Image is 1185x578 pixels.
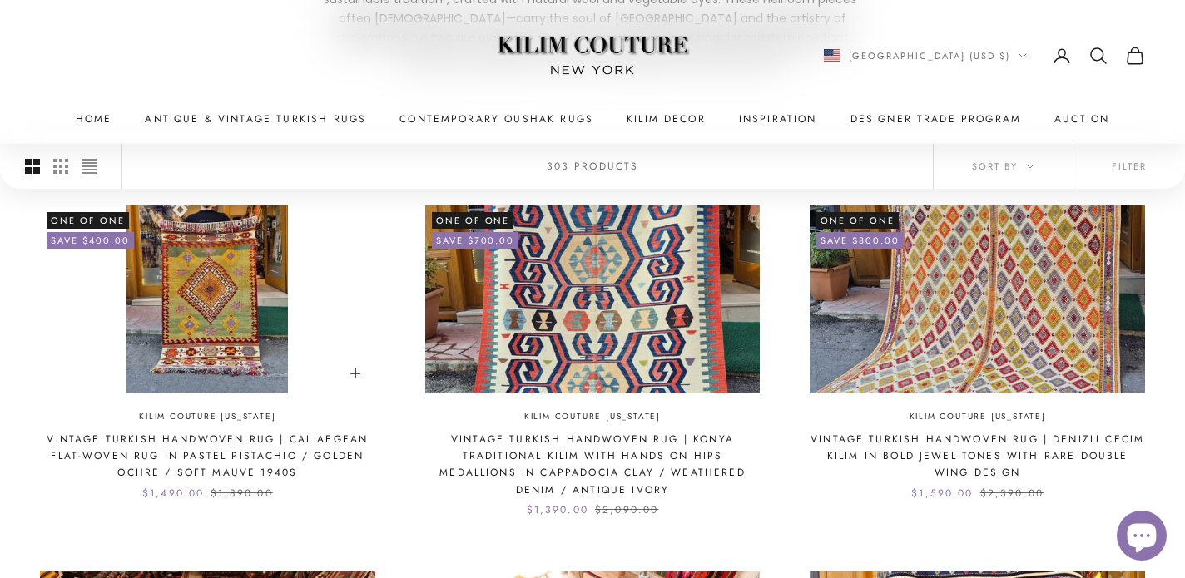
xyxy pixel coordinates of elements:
p: 303 products [547,157,639,174]
img: Vintage Turkish Aegean handwoven kilim in pastel pistachio, golden ochre, and soft mauve for luxu... [40,205,375,393]
button: Switch to larger product images [25,144,40,189]
a: Vintage Turkish Handwoven Rug | Cal Aegean Flat-Woven Rug in Pastel Pistachio / Golden Ochre / So... [40,431,375,482]
a: Kilim Couture [US_STATE] [139,410,275,424]
on-sale-badge: Save $400.00 [47,232,134,249]
span: One of One [47,212,129,229]
compare-at-price: $2,090.00 [595,501,658,518]
nav: Secondary navigation [824,45,1146,65]
span: Sort by [972,158,1034,173]
button: Filter [1073,143,1185,188]
inbox-online-store-chat: Shopify online store chat [1112,511,1172,565]
a: Home [76,111,112,127]
span: [GEOGRAPHIC_DATA] (USD $) [849,47,1011,62]
sale-price: $1,590.00 [911,485,973,501]
button: Sort by [934,143,1073,188]
span: One of One [816,212,899,229]
a: Vintage Turkish Handwoven Rug | Denizli Cecim Kilim in Bold Jewel Tones with Rare Double Wing Design [810,431,1145,482]
a: Kilim Couture [US_STATE] [524,410,661,424]
nav: Primary navigation [40,111,1145,127]
button: Switch to smaller product images [53,144,68,189]
img: Logo of Kilim Couture New York [488,16,697,95]
a: Antique & Vintage Turkish Rugs [145,111,366,127]
a: Contemporary Oushak Rugs [399,111,593,127]
a: Kilim Couture [US_STATE] [910,410,1046,424]
compare-at-price: $2,390.00 [980,485,1044,501]
a: Vintage Turkish Handwoven Rug | Konya Traditional Kilim with Hands on Hips Medallions in Cappadoc... [425,431,761,499]
sale-price: $1,490.00 [142,485,204,501]
summary: Kilim Decor [627,111,706,127]
span: One of One [432,212,514,229]
sale-price: $1,390.00 [527,501,588,518]
on-sale-badge: Save $800.00 [816,232,904,249]
a: Inspiration [739,111,817,127]
img: United States [824,49,840,62]
button: Switch to compact product images [82,144,97,189]
on-sale-badge: Save $700.00 [432,232,519,249]
a: Designer Trade Program [850,111,1022,127]
button: Change country or currency [824,47,1028,62]
compare-at-price: $1,890.00 [211,485,272,501]
a: Auction [1054,111,1109,127]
